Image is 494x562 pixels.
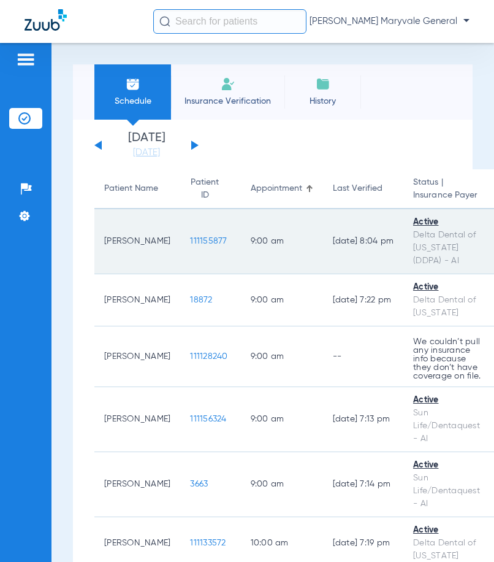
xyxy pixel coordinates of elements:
[94,274,180,326] td: [PERSON_NAME]
[310,15,469,28] span: [PERSON_NAME] Maryvale General
[241,452,323,517] td: 9:00 AM
[333,182,382,195] div: Last Verified
[323,452,404,517] td: [DATE] 7:14 PM
[413,472,485,510] div: Sun Life/Dentaquest - AI
[110,147,183,159] a: [DATE]
[413,524,485,537] div: Active
[153,9,306,34] input: Search for patients
[104,182,158,195] div: Patient Name
[433,503,494,562] iframe: Chat Widget
[190,296,212,304] span: 18872
[323,209,404,274] td: [DATE] 8:04 PM
[251,182,313,195] div: Appointment
[221,77,235,91] img: Manual Insurance Verification
[413,189,485,202] span: Insurance Payer
[104,95,162,107] span: Schedule
[413,407,485,445] div: Sun Life/Dentaquest - AI
[190,415,226,423] span: 111156324
[413,294,485,320] div: Delta Dental of [US_STATE]
[413,229,485,268] div: Delta Dental of [US_STATE] (DDPA) - AI
[180,95,275,107] span: Insurance Verification
[94,452,180,517] td: [PERSON_NAME]
[294,95,352,107] span: History
[94,387,180,452] td: [PERSON_NAME]
[190,480,208,488] span: 3663
[104,182,170,195] div: Patient Name
[241,209,323,274] td: 9:00 AM
[190,352,227,361] span: 111128240
[16,52,36,67] img: hamburger-icon
[316,77,330,91] img: History
[323,387,404,452] td: [DATE] 7:13 PM
[323,326,404,387] td: --
[413,337,485,380] p: We couldn’t pull any insurance info because they don’t have coverage on file.
[333,182,394,195] div: Last Verified
[190,237,227,245] span: 111155877
[190,539,226,547] span: 111133572
[241,274,323,326] td: 9:00 AM
[126,77,140,91] img: Schedule
[190,176,230,202] div: Patient ID
[413,281,485,294] div: Active
[110,132,183,159] li: [DATE]
[159,16,170,27] img: Search Icon
[413,394,485,407] div: Active
[251,182,302,195] div: Appointment
[94,326,180,387] td: [PERSON_NAME]
[190,176,219,202] div: Patient ID
[241,326,323,387] td: 9:00 AM
[413,459,485,472] div: Active
[413,216,485,229] div: Active
[25,9,67,31] img: Zuub Logo
[241,387,323,452] td: 9:00 AM
[323,274,404,326] td: [DATE] 7:22 PM
[94,209,180,274] td: [PERSON_NAME]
